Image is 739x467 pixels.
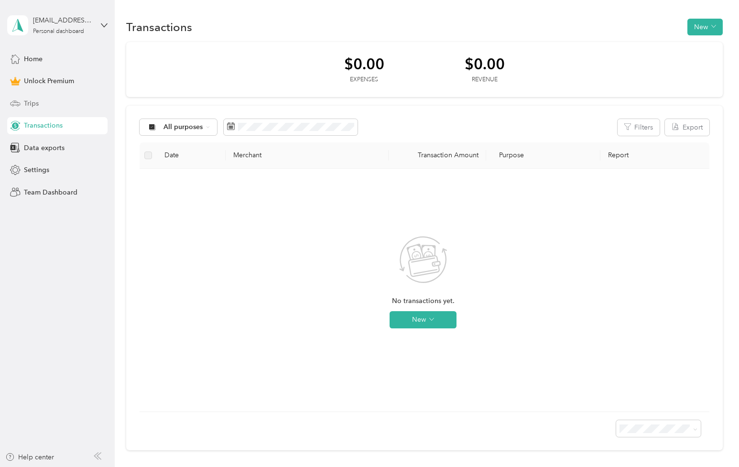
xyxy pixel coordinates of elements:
[163,124,203,130] span: All purposes
[389,142,487,169] th: Transaction Amount
[390,311,456,328] button: New
[33,15,93,25] div: [EMAIL_ADDRESS][DOMAIN_NAME]
[494,151,524,159] span: Purpose
[24,120,63,130] span: Transactions
[33,29,84,34] div: Personal dashboard
[665,119,709,136] button: Export
[392,296,455,306] span: No transactions yet.
[24,187,77,197] span: Team Dashboard
[24,54,43,64] span: Home
[126,22,192,32] h1: Transactions
[618,119,660,136] button: Filters
[344,55,384,72] div: $0.00
[24,76,74,86] span: Unlock Premium
[24,143,65,153] span: Data exports
[600,142,709,169] th: Report
[24,98,39,109] span: Trips
[685,413,739,467] iframe: Everlance-gr Chat Button Frame
[157,142,225,169] th: Date
[24,165,49,175] span: Settings
[465,55,505,72] div: $0.00
[344,76,384,84] div: Expenses
[465,76,505,84] div: Revenue
[687,19,723,35] button: New
[226,142,389,169] th: Merchant
[5,452,54,462] button: Help center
